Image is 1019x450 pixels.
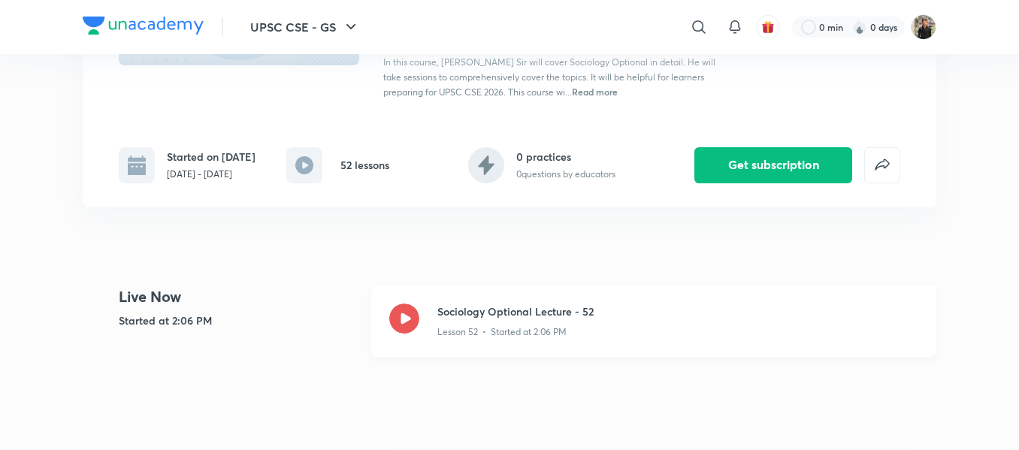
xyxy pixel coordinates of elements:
img: avatar [761,20,775,34]
img: Company Logo [83,17,204,35]
h6: 0 practices [516,149,615,165]
span: Read more [572,86,618,98]
h3: Sociology Optional Lecture - 52 [437,304,918,319]
p: [DATE] - [DATE] [167,168,256,181]
button: avatar [756,15,780,39]
p: Lesson 52 • Started at 2:06 PM [437,325,567,339]
h5: Started at 2:06 PM [119,313,359,328]
h4: Live Now [119,285,359,308]
a: Company Logo [83,17,204,38]
span: In this course, [PERSON_NAME] Sir will cover Sociology Optional in detail. He will take sessions ... [383,56,715,98]
button: false [864,147,900,183]
h6: Started on [DATE] [167,149,256,165]
img: Yudhishthir [911,14,936,40]
h6: 52 lessons [340,157,389,173]
p: 0 questions by educators [516,168,615,181]
button: Get subscription [694,147,852,183]
a: Sociology Optional Lecture - 52Lesson 52 • Started at 2:06 PM [371,285,936,375]
button: UPSC CSE - GS [241,12,369,42]
img: streak [852,20,867,35]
